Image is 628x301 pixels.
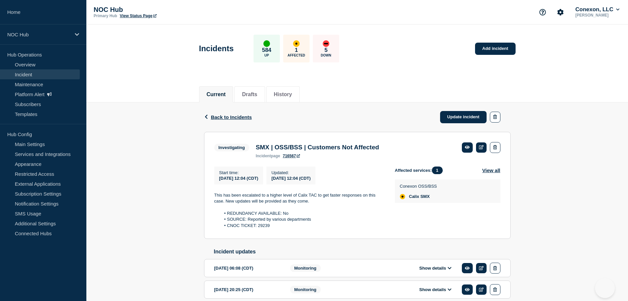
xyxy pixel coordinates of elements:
[400,184,437,189] p: Conexon OSS/BSS
[553,5,567,19] button: Account settings
[219,176,258,181] span: [DATE] 12:04 (CDT)
[417,287,454,292] button: Show details
[536,5,550,19] button: Support
[214,284,280,295] div: [DATE] 20:25 (CDT)
[219,170,258,175] p: Start time :
[94,6,225,14] p: NOC Hub
[400,194,405,199] div: affected
[263,40,270,47] div: up
[409,194,430,199] span: Calix SMX
[207,92,226,97] button: Current
[324,47,327,54] p: 5
[440,111,487,123] a: Update incident
[323,40,329,47] div: down
[264,54,269,57] p: Up
[214,144,249,151] span: Investigating
[287,54,305,57] p: Affected
[482,167,500,174] button: View all
[214,192,384,205] p: This has been escalated to a higher level of Calix TAC to get faster responses on this case. New ...
[574,6,621,13] button: Conexon, LLC
[271,170,311,175] p: Updated :
[204,114,252,120] button: Back to Incidents
[290,264,321,272] span: Monitoring
[432,167,443,174] span: 1
[395,167,446,174] span: Affected services:
[221,223,384,229] li: CNOC TICKET: 29239
[221,210,384,216] li: REDUNDANCY AVAILABLE: No
[475,43,516,55] a: Add incident
[293,40,300,47] div: affected
[290,286,321,293] span: Monitoring
[211,114,252,120] span: Back to Incidents
[283,154,300,158] a: 716567
[214,249,511,255] h2: Incident updates
[242,92,257,97] button: Drafts
[262,47,271,54] p: 584
[271,175,311,181] div: [DATE] 12:04 (CDT)
[199,44,234,53] h1: Incidents
[94,14,117,18] p: Primary Hub
[120,14,156,18] a: View Status Page
[256,144,379,151] h3: SMX | OSS/BSS | Customers Not Affected
[274,92,292,97] button: History
[321,54,331,57] p: Down
[256,154,271,158] span: incident
[295,47,298,54] p: 1
[417,265,454,271] button: Show details
[214,263,280,274] div: [DATE] 06:08 (CDT)
[221,216,384,222] li: SOURCE: Reported by various departments
[595,278,615,298] iframe: Help Scout Beacon - Open
[7,32,71,37] p: NOC Hub
[574,13,621,18] p: [PERSON_NAME]
[256,154,280,158] p: page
